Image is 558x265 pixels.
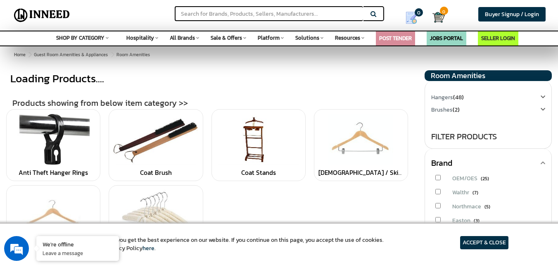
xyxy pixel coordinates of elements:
p: Leave a message [43,249,113,257]
img: Inneed.Market [11,5,73,26]
img: Cart [432,11,445,24]
span: Resources [335,34,360,42]
a: Coat Brush [140,168,172,177]
div: We're offline [43,240,113,248]
a: JOBS PORTAL [430,34,463,42]
a: here [142,244,154,253]
span: Hospitality [126,34,154,42]
span: Easton [452,216,470,225]
span: 0 [415,8,423,17]
span: > [28,51,31,58]
a: Cart 0 [432,8,438,26]
article: ACCEPT & CLOSE [460,236,508,249]
span: (5) [484,203,490,210]
a: [DEMOGRAPHIC_DATA] / Skirt Hangers [318,168,428,177]
span: Buyer Signup / Login [485,10,539,19]
span: All Brands [170,34,195,42]
div: Products showing from below item category >> [6,70,412,109]
div: FILTER PRODUCTS [431,131,545,143]
span: (3) [474,217,480,224]
img: Show My Quotes [405,12,418,24]
a: SELLER LOGIN [481,34,515,42]
span: Walthr [452,188,469,197]
span: Northmace [452,202,481,211]
a: Guest Room Amenities & Appliances [32,50,109,60]
div: Loading Products.... [6,70,104,87]
span: (7) [473,189,478,196]
span: (48) [453,93,464,102]
span: Brushes [431,105,460,114]
span: SHOP BY CATEGORY [56,34,104,42]
a: POST TENDER [379,34,412,42]
span: Room Amenities [32,51,150,58]
span: Sale & Offers [211,34,242,42]
div: Brand [431,149,545,169]
span: Solutions [295,34,319,42]
span: (2) [453,105,460,114]
a: Hangers(48) [431,93,464,102]
span: Hangers [431,93,464,102]
a: Brushes(2) [431,105,460,114]
span: Platform [258,34,280,42]
span: > [111,50,115,60]
a: Home [12,50,27,60]
a: Buyer Signup / Login [478,7,546,21]
a: my Quotes 0 [396,8,432,27]
article: We use cookies to ensure you get the best experience on our website. If you continue on this page... [50,236,384,253]
a: Anti Theft Hanger Rings [19,168,88,177]
a: Coat Stands [241,168,276,177]
input: Search for Brands, Products, Sellers, Manufacturers... [175,6,363,21]
span: 0 [440,7,448,15]
span: Guest Room Amenities & Appliances [34,51,108,58]
span: OEM/OES [452,174,477,183]
span: Room Amenities [431,70,485,81]
span: (25) [481,175,489,182]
